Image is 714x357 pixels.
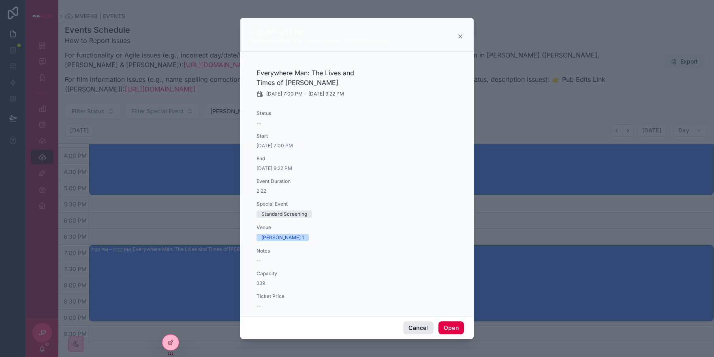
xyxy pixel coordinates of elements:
[251,38,388,45] div: Everywhere Man: The Lives and Times of [PERSON_NAME]
[266,91,303,97] span: [DATE] 7:00 PM
[257,68,373,87] h2: Everywhere Man: The Lives and Times of [PERSON_NAME]
[251,28,388,38] div: 7:00 PM – 9:22 PM
[308,91,344,97] span: [DATE] 9:22 PM
[257,178,373,185] span: Event Duration
[304,91,307,97] span: -
[257,165,373,172] span: [DATE] 9:22 PM
[261,210,307,218] div: Standard Screening
[438,321,464,334] button: Open
[257,110,373,117] span: Status
[257,155,373,162] span: End
[257,142,373,149] span: [DATE] 7:00 PM
[257,133,373,139] span: Start
[257,303,261,309] span: --
[257,280,373,287] span: 339
[257,270,373,277] span: Capacity
[257,293,373,300] span: Ticket Price
[250,28,388,45] div: 7:00 PM – 9:22 PMEverywhere Man: The Lives and Times of [PERSON_NAME]
[261,234,304,241] div: [PERSON_NAME] 1
[257,188,373,194] span: 2:22
[257,248,373,254] span: Notes
[257,257,261,264] span: --
[257,120,261,126] span: --
[257,316,373,322] span: Caterer
[257,201,373,207] span: Special Event
[403,321,433,334] button: Cancel
[257,224,373,231] span: Venue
